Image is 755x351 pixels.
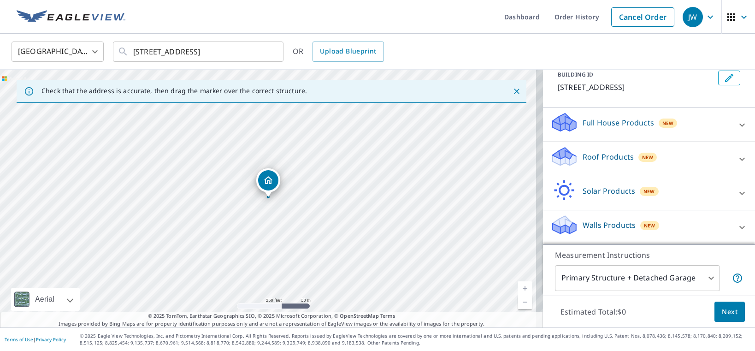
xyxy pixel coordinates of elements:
button: Edit building 1 [718,71,740,85]
a: Current Level 17, Zoom In [518,281,532,295]
a: Current Level 17, Zoom Out [518,295,532,309]
a: Terms of Use [5,336,33,343]
span: Your report will include the primary structure and a detached garage if one exists. [732,273,743,284]
p: Estimated Total: $0 [553,302,633,322]
div: JW [683,7,703,27]
div: Aerial [32,288,57,311]
a: Cancel Order [611,7,674,27]
a: Terms [380,312,395,319]
button: Close [511,85,523,97]
div: Roof ProductsNew [550,146,748,172]
a: Upload Blueprint [313,42,383,62]
div: Walls ProductsNew [550,214,748,240]
button: Next [714,302,745,322]
span: New [642,154,654,161]
div: Dropped pin, building 1, Residential property, 11957 SE 160th St Renton, WA 98058 [256,168,280,197]
p: BUILDING ID [558,71,593,78]
div: [GEOGRAPHIC_DATA] [12,39,104,65]
p: [STREET_ADDRESS] [558,82,714,93]
span: © 2025 TomTom, Earthstar Geographics SIO, © 2025 Microsoft Corporation, © [148,312,395,320]
input: Search by address or latitude-longitude [133,39,265,65]
span: New [662,119,674,127]
p: Solar Products [583,185,635,196]
p: © 2025 Eagle View Technologies, Inc. and Pictometry International Corp. All Rights Reserved. Repo... [80,333,750,346]
p: Check that the address is accurate, then drag the marker over the correct structure. [41,87,307,95]
span: New [643,188,655,195]
p: Full House Products [583,117,654,128]
span: Upload Blueprint [320,46,376,57]
p: Measurement Instructions [555,250,743,261]
div: Full House ProductsNew [550,112,748,138]
p: Roof Products [583,151,634,162]
div: Aerial [11,288,80,311]
a: OpenStreetMap [340,312,378,319]
div: Primary Structure + Detached Garage [555,265,720,291]
span: Next [722,306,737,318]
div: Solar ProductsNew [550,180,748,206]
div: OR [293,42,384,62]
a: Privacy Policy [36,336,66,343]
p: Walls Products [583,220,636,231]
p: | [5,337,66,342]
img: EV Logo [17,10,125,24]
span: New [644,222,655,229]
